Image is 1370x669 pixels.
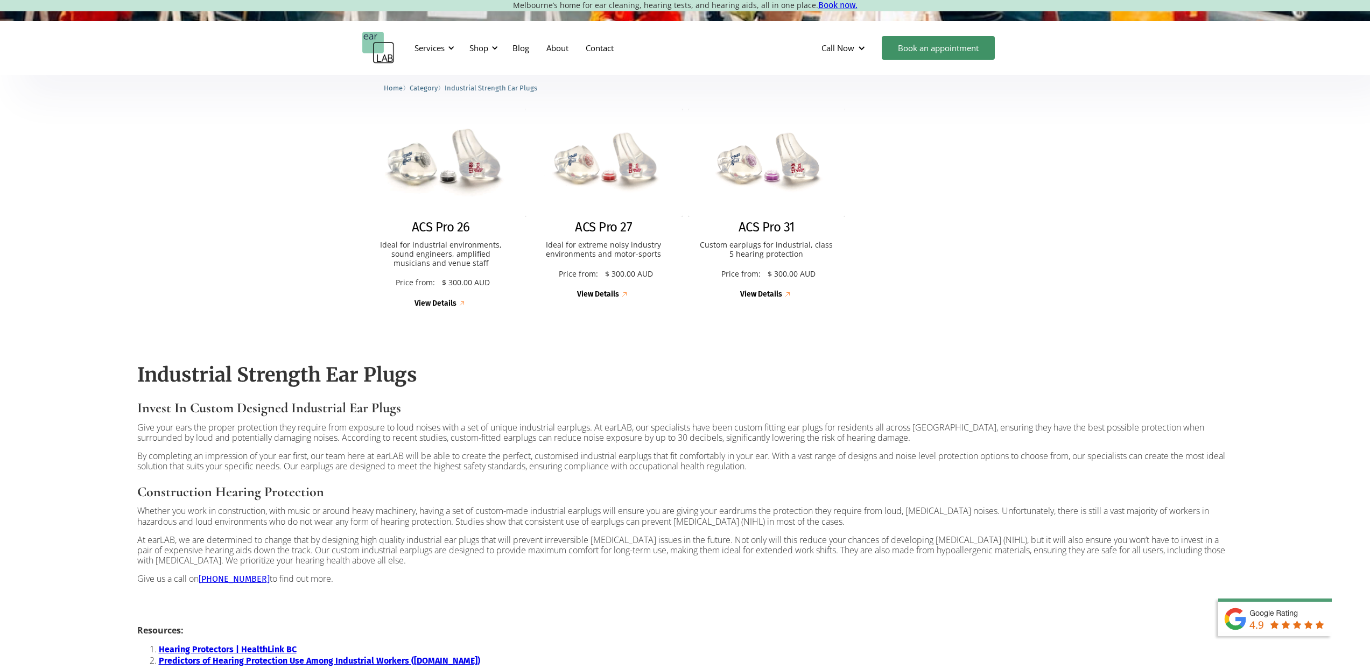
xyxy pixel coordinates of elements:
p: $ 300.00 AUD [605,270,653,279]
a: Home [384,82,403,93]
div: Services [414,43,445,53]
p: Price from: [554,270,602,279]
strong: Invest In Custom Designed Industrial Ear Plugs [137,399,401,416]
a: Industrial Strength Ear Plugs [445,82,537,93]
span: Industrial Strength Ear Plugs [445,84,537,92]
a: home [362,32,395,64]
div: View Details [740,290,782,299]
a: Predictors of Hearing Protection Use Among Industrial Workers ([DOMAIN_NAME]) [159,656,480,666]
a: ACS Pro 31ACS Pro 31Custom earplugs for industrial, class 5 hearing protectionPrice from:$ 300.00... [688,109,846,300]
div: Services [408,32,458,64]
p: Give your ears the proper protection they require from exposure to loud noises with a set of uniq... [137,422,1233,443]
strong: Resources: [137,624,184,636]
p: Price from: [717,270,765,279]
a: Book an appointment [882,36,995,60]
div: Call Now [821,43,854,53]
img: ACS Pro 26 [354,103,528,222]
a: ACS Pro 26ACS Pro 26Ideal for industrial environments, sound engineers, amplified musicians and v... [362,109,520,309]
li: 〉 [384,82,410,94]
div: Call Now [813,32,876,64]
li: 〉 [410,82,445,94]
a: Hearing Protectors | HealthLink BC [159,644,297,654]
h3: Construction Hearing Protection [137,483,1233,501]
a: About [538,32,577,64]
div: Shop [463,32,501,64]
h2: ‍ [137,595,1233,620]
div: Shop [469,43,488,53]
p: $ 300.00 AUD [442,278,490,287]
img: ACS Pro 31 [688,109,846,217]
p: $ 300.00 AUD [768,270,816,279]
p: Price from: [391,278,439,287]
h2: ACS Pro 31 [739,220,795,235]
span: Category [410,84,438,92]
p: Whether you work in construction, with music or around heavy machinery, having a set of custom-ma... [137,506,1233,526]
a: Category [410,82,438,93]
p: By completing an impression of your ear first, our team here at earLAB will be able to create the... [137,451,1233,471]
p: Ideal for extreme noisy industry environments and motor-sports [536,241,672,259]
strong: Industrial Strength Ear Plugs [137,363,417,387]
div: View Details [414,299,456,308]
h2: ACS Pro 26 [412,220,470,235]
p: Give us a call on to find out more. [137,574,1233,584]
h2: ACS Pro 27 [575,220,632,235]
p: Custom earplugs for industrial, class 5 hearing protection [699,241,835,259]
a: ACS Pro 27ACS Pro 27Ideal for extreme noisy industry environments and motor-sportsPrice from:$ 30... [525,109,683,300]
p: At earLAB, we are determined to change that by designing high quality industrial ear plugs that w... [137,535,1233,566]
div: View Details [577,290,619,299]
a: [PHONE_NUMBER] [199,574,270,584]
img: ACS Pro 27 [525,109,683,217]
span: Home [384,84,403,92]
a: Blog [504,32,538,64]
a: Contact [577,32,622,64]
p: Ideal for industrial environments, sound engineers, amplified musicians and venue staff [373,241,509,267]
